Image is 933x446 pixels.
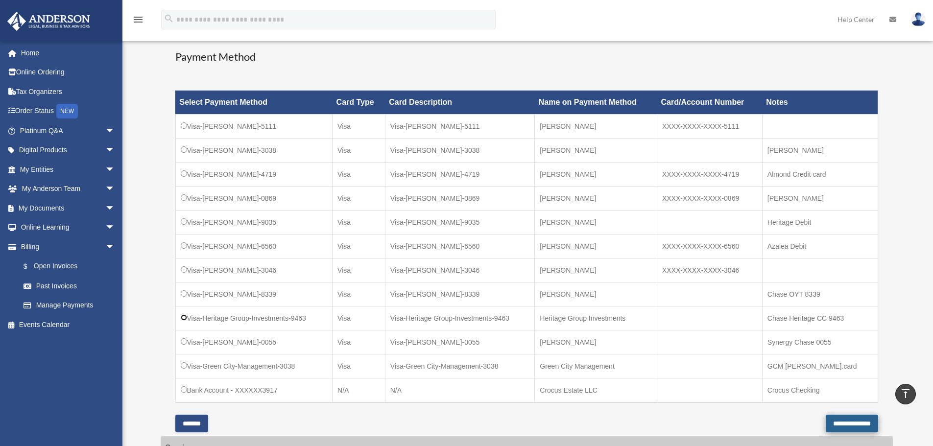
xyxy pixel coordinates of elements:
span: arrow_drop_down [105,218,125,238]
td: Visa-[PERSON_NAME]-4719 [175,163,333,187]
img: Anderson Advisors Platinum Portal [4,12,93,31]
td: [PERSON_NAME] [762,187,878,211]
a: My Entitiesarrow_drop_down [7,160,130,179]
td: Visa [333,330,385,354]
a: Online Learningarrow_drop_down [7,218,130,237]
td: Visa-Green City-Management-3038 [175,354,333,378]
i: menu [132,14,144,25]
td: Visa [333,187,385,211]
td: Visa-[PERSON_NAME]-8339 [175,282,333,306]
td: Visa-[PERSON_NAME]-6560 [385,235,535,258]
td: [PERSON_NAME] [535,330,657,354]
td: GCM [PERSON_NAME].card [762,354,878,378]
td: Synergy Chase 0055 [762,330,878,354]
th: Card/Account Number [657,91,763,115]
th: Card Type [333,91,385,115]
td: Visa-Heritage Group-Investments-9463 [385,306,535,330]
td: Visa [333,211,385,235]
td: Visa [333,163,385,187]
span: $ [29,260,34,273]
a: Home [7,43,130,63]
td: Visa-[PERSON_NAME]-0869 [385,187,535,211]
td: XXXX-XXXX-XXXX-0869 [657,187,763,211]
span: arrow_drop_down [105,141,125,161]
td: Chase OYT 8339 [762,282,878,306]
td: Bank Account - XXXXXX3917 [175,378,333,403]
td: Visa [333,282,385,306]
td: [PERSON_NAME] [535,115,657,139]
span: arrow_drop_down [105,237,125,257]
td: [PERSON_NAME] [535,258,657,282]
td: [PERSON_NAME] [535,187,657,211]
img: User Pic [911,12,926,26]
th: Card Description [385,91,535,115]
td: Visa [333,235,385,258]
td: [PERSON_NAME] [535,211,657,235]
th: Notes [762,91,878,115]
td: Visa [333,139,385,163]
td: Green City Management [535,354,657,378]
a: Tax Organizers [7,82,130,101]
a: menu [132,17,144,25]
td: Visa [333,115,385,139]
i: search [164,13,174,24]
a: Billingarrow_drop_down [7,237,125,257]
td: Visa-[PERSON_NAME]-9035 [175,211,333,235]
a: Order StatusNEW [7,101,130,121]
td: Visa-[PERSON_NAME]-3038 [385,139,535,163]
td: [PERSON_NAME] [535,139,657,163]
td: [PERSON_NAME] [535,282,657,306]
td: Visa-[PERSON_NAME]-3046 [385,258,535,282]
span: arrow_drop_down [105,179,125,199]
td: N/A [333,378,385,403]
td: Visa-[PERSON_NAME]-9035 [385,211,535,235]
td: N/A [385,378,535,403]
th: Select Payment Method [175,91,333,115]
a: vertical_align_top [895,384,916,404]
td: Chase Heritage CC 9463 [762,306,878,330]
td: Visa-[PERSON_NAME]-0869 [175,187,333,211]
a: Events Calendar [7,315,130,334]
td: XXXX-XXXX-XXXX-3046 [657,258,763,282]
td: Visa-[PERSON_NAME]-5111 [175,115,333,139]
td: Visa-[PERSON_NAME]-0055 [385,330,535,354]
td: Visa-[PERSON_NAME]-6560 [175,235,333,258]
td: Visa [333,354,385,378]
td: Heritage Group Investments [535,306,657,330]
td: Visa-[PERSON_NAME]-3046 [175,258,333,282]
td: Visa-Green City-Management-3038 [385,354,535,378]
td: Azalea Debit [762,235,878,258]
td: Visa-Heritage Group-Investments-9463 [175,306,333,330]
td: [PERSON_NAME] [762,139,878,163]
div: NEW [56,104,78,118]
td: Almond Credit card [762,163,878,187]
td: Crocus Estate LLC [535,378,657,403]
td: XXXX-XXXX-XXXX-4719 [657,163,763,187]
a: Manage Payments [14,296,125,315]
a: My Anderson Teamarrow_drop_down [7,179,130,199]
span: arrow_drop_down [105,198,125,218]
a: Digital Productsarrow_drop_down [7,141,130,160]
td: [PERSON_NAME] [535,163,657,187]
a: Past Invoices [14,276,125,296]
td: Visa-[PERSON_NAME]-5111 [385,115,535,139]
td: Visa [333,258,385,282]
span: arrow_drop_down [105,160,125,180]
span: arrow_drop_down [105,121,125,141]
td: XXXX-XXXX-XXXX-6560 [657,235,763,258]
td: Visa-[PERSON_NAME]-3038 [175,139,333,163]
td: XXXX-XXXX-XXXX-5111 [657,115,763,139]
a: $Open Invoices [14,257,120,277]
a: Online Ordering [7,63,130,82]
td: Crocus Checking [762,378,878,403]
td: Visa [333,306,385,330]
i: vertical_align_top [900,388,911,399]
a: My Documentsarrow_drop_down [7,198,130,218]
td: Heritage Debit [762,211,878,235]
td: Visa-[PERSON_NAME]-0055 [175,330,333,354]
td: Visa-[PERSON_NAME]-8339 [385,282,535,306]
h3: Payment Method [175,49,878,65]
th: Name on Payment Method [535,91,657,115]
td: Visa-[PERSON_NAME]-4719 [385,163,535,187]
td: [PERSON_NAME] [535,235,657,258]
